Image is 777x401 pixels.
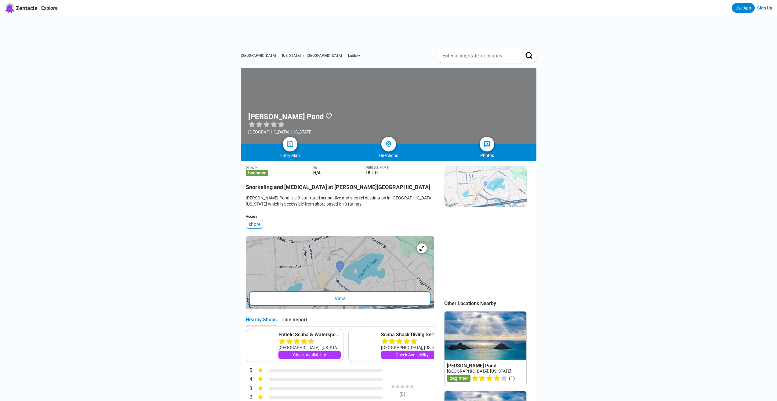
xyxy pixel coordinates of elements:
div: N/A [313,170,365,175]
div: Photos [438,153,536,158]
div: Directions [339,153,438,158]
a: Explore [41,5,58,11]
img: photos [483,140,491,148]
div: 5 [246,367,252,375]
a: photos [480,137,494,151]
a: Scuba Shack Diving Services, LLC [381,332,443,338]
a: [GEOGRAPHIC_DATA] [307,53,342,58]
a: Use App [732,3,755,13]
a: Enfield Scuba & Watersports LLC [278,332,341,338]
a: [GEOGRAPHIC_DATA], [US_STATE] [447,369,511,374]
span: › [303,53,304,58]
div: [PERSON_NAME] [365,166,434,169]
span: › [344,53,346,58]
h1: [PERSON_NAME] Pond [248,112,324,121]
a: Ludlow [348,53,360,58]
div: Other Locations Nearby [444,301,536,306]
a: [US_STATE] [282,53,301,58]
a: entry mapView [246,236,434,309]
a: Sign Up [757,5,772,10]
div: 3 [246,385,252,393]
img: Scuba Shack Diving Services, LLC [351,332,379,359]
img: directions [385,140,392,148]
span: › [278,53,280,58]
div: Viz [313,166,365,169]
a: Check Availability [278,351,341,359]
img: staticmap [444,166,527,207]
div: [GEOGRAPHIC_DATA], [US_STATE] [381,344,443,351]
div: Nearby Shops [246,317,277,326]
a: [GEOGRAPHIC_DATA] [241,53,276,58]
div: [GEOGRAPHIC_DATA], [US_STATE] [248,129,332,134]
div: View [249,291,430,306]
h2: Snorkeling and [MEDICAL_DATA] at [PERSON_NAME][GEOGRAPHIC_DATA] [246,180,434,190]
div: 4 [246,376,252,384]
img: Enfield Scuba & Watersports LLC [249,332,276,359]
input: Enter a city, state, or country [442,53,517,59]
div: Access [246,214,434,219]
a: Check Availability [381,351,443,359]
div: ( 0 ) [379,391,425,397]
div: Tide Report [281,317,307,326]
img: map [286,140,294,148]
a: map [283,137,297,151]
a: Zentacle logoZentacle [5,3,38,13]
div: [PERSON_NAME] Pond is a 0-star rated scuba dive and snorkel destination in [GEOGRAPHIC_DATA], [US... [246,195,434,207]
div: shore [246,220,263,229]
div: 15.1 ft [365,170,434,175]
span: Zentacle [16,5,38,11]
div: Entry Map [241,153,339,158]
span: beginner [246,170,268,176]
img: Zentacle logo [5,3,15,13]
div: [GEOGRAPHIC_DATA], [US_STATE] [278,344,341,351]
div: Difficulty [246,166,314,169]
